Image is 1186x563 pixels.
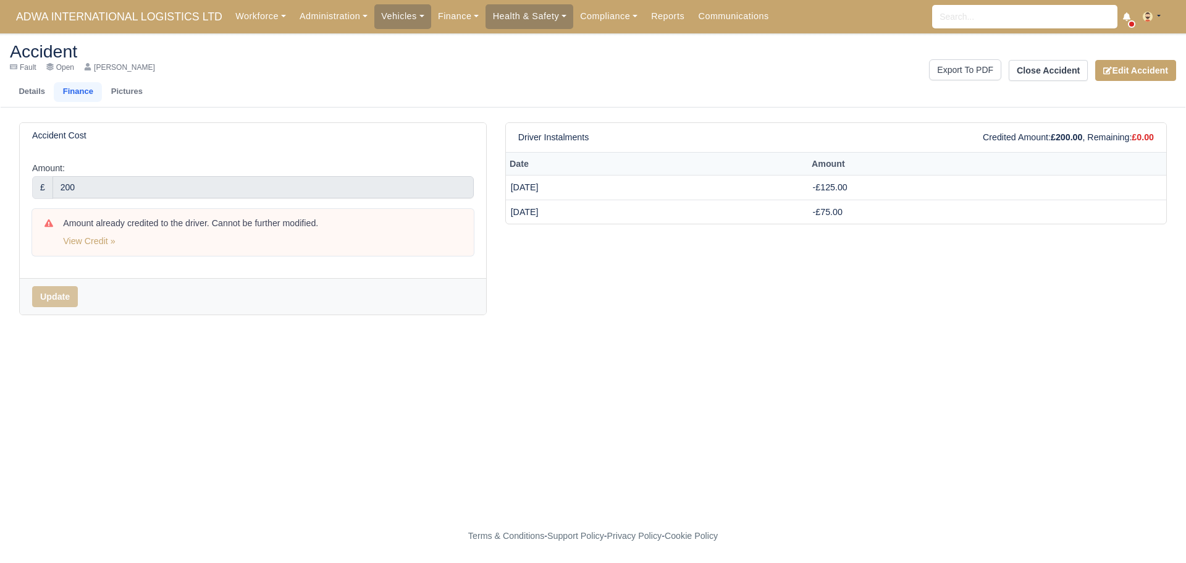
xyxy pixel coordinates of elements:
div: - - - [241,529,945,543]
div: Credited Amount: , Remaining: [983,130,1154,145]
span: ADWA INTERNATIONAL LOGISTICS LTD [10,4,229,29]
div: £ [32,176,53,198]
div: Accident [1,33,1185,108]
th: Date [506,153,808,176]
a: Compliance [573,4,644,28]
a: Terms & Conditions [468,531,544,541]
input: Search... [932,5,1117,28]
a: Reports [644,4,691,28]
span: 9 months ago [511,182,539,192]
span: 9 months ago [511,207,539,217]
button: Close Accident [1009,60,1088,81]
th: Amount [808,153,1166,176]
a: Details [10,82,54,102]
a: Health & Safety [486,4,573,28]
strong: £200.00 [1051,132,1082,142]
div: Open [46,62,74,72]
h6: Accident Cost [32,130,86,141]
label: Amount: [32,161,65,176]
a: Administration [293,4,374,28]
a: Support Policy [547,531,604,541]
button: Update [32,286,78,307]
a: Finance [431,4,486,28]
h6: Driver Instalments [518,132,589,143]
div: Amount already credited to the driver. Cannot be further modified. [63,218,461,230]
div: Fault [10,62,36,72]
a: ADWA INTERNATIONAL LOGISTICS LTD [10,5,229,29]
a: Cookie Policy [665,531,718,541]
h2: Accident [10,43,584,60]
a: Workforce [229,4,293,28]
a: Export To PDF [929,59,1001,80]
td: -£75.00 [808,200,1166,224]
td: -£125.00 [808,175,1166,200]
a: Vehicles [374,4,431,28]
a: Finance [54,82,102,102]
a: Edit Accident [1095,60,1176,81]
a: Communications [691,4,776,28]
a: [PERSON_NAME] [84,62,155,72]
strong: £0.00 [1132,132,1154,142]
a: Privacy Policy [607,531,662,541]
a: View Credit » [63,236,115,246]
a: Pictures [102,82,151,102]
